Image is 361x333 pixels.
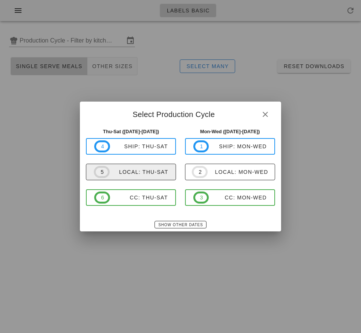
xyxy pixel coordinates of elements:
[110,169,168,175] div: local: Thu-Sat
[185,189,275,206] button: 3CC: Mon-Wed
[185,164,275,180] button: 2local: Mon-Wed
[101,142,104,151] span: 4
[101,193,104,202] span: 6
[208,169,268,175] div: local: Mon-Wed
[100,168,103,176] span: 5
[209,195,267,201] div: CC: Mon-Wed
[86,138,176,155] button: 4ship: Thu-Sat
[185,138,275,155] button: 1ship: Mon-Wed
[198,168,201,176] span: 2
[200,129,260,134] strong: Mon-Wed ([DATE]-[DATE])
[209,143,267,149] div: ship: Mon-Wed
[86,189,176,206] button: 6CC: Thu-Sat
[158,223,203,227] span: Show Other Dates
[103,129,159,134] strong: Thu-Sat ([DATE]-[DATE])
[80,102,281,125] div: Select Production Cycle
[110,195,168,201] div: CC: Thu-Sat
[110,143,168,149] div: ship: Thu-Sat
[200,193,203,202] span: 3
[86,164,176,180] button: 5local: Thu-Sat
[200,142,203,151] span: 1
[154,221,206,228] button: Show Other Dates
